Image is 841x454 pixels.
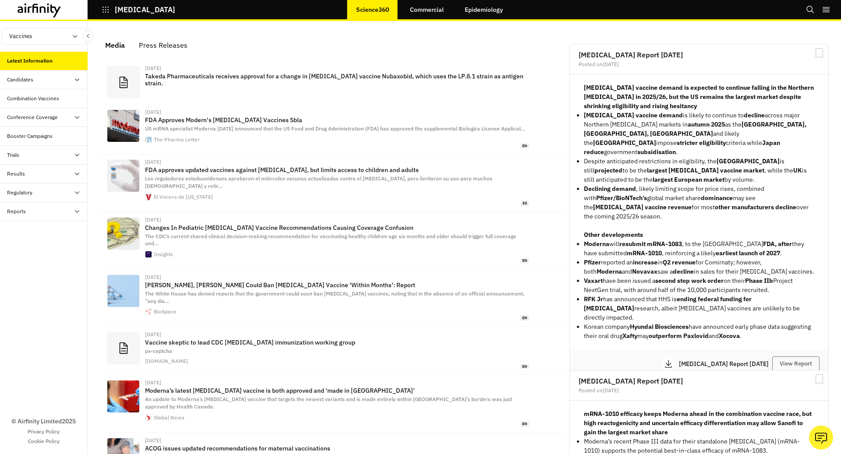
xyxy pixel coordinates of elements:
strong: Moderna [584,240,609,248]
div: Reports [7,208,26,215]
a: Cookie Policy [28,437,60,445]
strong: earliest launch of 2027 [716,249,780,257]
div: [DATE] [145,275,529,280]
strong: Moderna [597,267,622,275]
strong: UK [793,166,802,174]
img: ZBNQBIEIORCFDK5KRTELOOAEYU.jpg [107,218,139,250]
strong: [MEDICAL_DATA] vaccine demand [584,111,683,119]
strong: Phase IIb [745,277,773,285]
strong: decline [744,111,765,119]
p: Despite anticipated restrictions in eligibility, the is still to be the , while the is still anti... [584,157,814,184]
span: US mRNA specialist Moderna [DATE] announced that the US Food and Drug Administration (FDA) has ap... [145,125,525,132]
button: Ask our analysts [809,426,833,450]
strong: Xafty [622,332,637,340]
strong: projected [594,166,622,174]
span: en [520,258,529,264]
p: Moderna’s latest [MEDICAL_DATA] vaccine is both approved and ‘made in [GEOGRAPHIC_DATA]’ [145,387,529,394]
p: Vaccine skeptic to lead CDC [MEDICAL_DATA] immunization working group [145,339,529,346]
strong: Novavax [632,267,657,275]
p: FDA approves updated vaccines against [MEDICAL_DATA], but limits access to children and adults [145,166,529,173]
strong: [GEOGRAPHIC_DATA] [593,139,656,147]
div: Booster Campaigns [7,132,53,140]
span: en [520,315,529,321]
strong: Other developments [584,231,643,239]
strong: RFK Jr [584,295,603,303]
p: , likely limiting scope for price rises, combined with global market share may see the for most o... [584,184,814,221]
div: BioSpace [154,309,177,314]
a: [DATE]Takeda Pharmaceuticals receives approval for a change in [MEDICAL_DATA] vaccine Nubaxobid, ... [100,60,566,104]
img: 68af4ca578521.image.jpg [107,160,139,192]
h2: [MEDICAL_DATA] Report [DATE] [579,51,820,58]
img: faviconV2 [145,137,152,143]
span: The White House has denied reports that the government could soon ban [MEDICAL_DATA] vaccines, no... [145,290,524,304]
span: en [520,143,529,149]
img: apple-touch-icon.png [145,309,152,315]
div: Candidates [7,76,33,84]
a: [DATE]Changes In Pediatric [MEDICAL_DATA] Vaccine Recommendations Causing Coverage ConfusionThe C... [100,212,566,269]
div: [DATE] [145,438,529,443]
span: en [520,364,529,370]
strong: increase [633,258,657,266]
strong: second stop work order [655,277,724,285]
button: Search [806,2,815,17]
img: favicon-insights.ico [145,251,152,257]
strong: Q2 revenue [663,258,696,266]
span: px-captcha [145,348,172,354]
strong: stricter eligibility [677,139,726,147]
div: [DATE] [145,66,529,71]
span: An update to Moderna’s [MEDICAL_DATA] vaccine that targets the newest variants and is made entire... [145,396,512,410]
strong: mRNA-1010 efficacy keeps Moderna ahead in the combination vaccine race, but high reactogenicity a... [584,410,812,436]
div: Results [7,170,25,178]
svg: Bookmark Report [814,374,825,385]
strong: Hyundai Biosciences [630,323,689,331]
div: Trials [7,151,19,159]
button: View Report [772,356,820,371]
h2: [MEDICAL_DATA] Report [DATE] [579,377,820,384]
strong: Declining demand [584,185,636,193]
a: [DATE]FDA approves updated vaccines against [MEDICAL_DATA], but limits access to children and adu... [100,154,566,211]
p: have been issued a on their Project NextGen trial, with around half of the 10,000 participants re... [584,276,814,295]
strong: outperform Paxlovid [649,332,709,340]
p: [MEDICAL_DATA] Report [DATE] [679,361,772,367]
div: [DOMAIN_NAME] [145,359,188,364]
div: El Vocero de [US_STATE] [154,194,213,200]
strong: autumn 2025 [688,120,725,128]
div: Posted on [DATE] [579,62,820,67]
button: Vaccines [2,28,86,45]
div: Regulatory [7,189,32,197]
button: [MEDICAL_DATA] [102,2,175,17]
p: [PERSON_NAME], [PERSON_NAME] Could Ban [MEDICAL_DATA] Vaccine ‘Within Months’: Report [145,282,529,289]
p: © Airfinity Limited 2025 [11,417,76,426]
div: Latest Information [7,57,53,65]
svg: Bookmark Report [814,48,825,59]
p: Korean company have announced early phase data suggesting their oral drug may and . [584,322,814,341]
div: Media [105,39,125,52]
div: [DATE] [145,109,529,115]
div: Press Releases [139,39,187,52]
span: en [520,421,529,427]
strong: other [715,203,730,211]
a: [DATE]Vaccine skeptic to lead CDC [MEDICAL_DATA] immunization working grouppx-captcha[DOMAIN_NAME]en [100,327,566,375]
strong: Pfizer/BioNTech’s [596,194,647,202]
a: Privacy Policy [28,428,60,436]
div: Combination Vaccines [7,95,59,102]
strong: [MEDICAL_DATA] vaccine demand is expected to continue falling in the Northern [MEDICAL_DATA] in 2... [584,84,814,110]
p: ACOG issues updated recommendations for maternal vaccinations [145,445,529,452]
div: [DATE] [145,332,529,337]
img: 134ef81f5668dc78080f6bd19ca2310b [145,415,152,421]
p: FDA Approves Modern's [MEDICAL_DATA] Vaccines Sbla [145,116,529,123]
strong: dominance [701,194,733,202]
span: es [521,201,529,206]
div: Conference Coverage [7,113,58,121]
strong: FDA, after [763,240,792,248]
strong: Vaxart [584,277,603,285]
p: Changes In Pediatric [MEDICAL_DATA] Vaccine Recommendations Causing Coverage Confusion [145,224,529,231]
span: The CDC’s current shared clinical decision-making recommendation for vaccinating healthy children... [145,233,516,247]
a: [DATE]FDA Approves Modern's [MEDICAL_DATA] Vaccines SblaUS mRNA specialist Moderna [DATE] announc... [100,104,566,154]
div: Insights [154,252,173,257]
li: is likely to continue to across major Northern [MEDICAL_DATA] markets in as the and likely the im... [584,111,814,157]
strong: [MEDICAL_DATA] vaccine revenue [593,203,692,211]
strong: manufacturers decline [731,203,796,211]
img: b40fc6d0-7536-11ed-a3fb-c3ecfd4d7d74-moderna-logo-large.jpg [107,110,139,142]
strong: largest European market [653,176,724,183]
